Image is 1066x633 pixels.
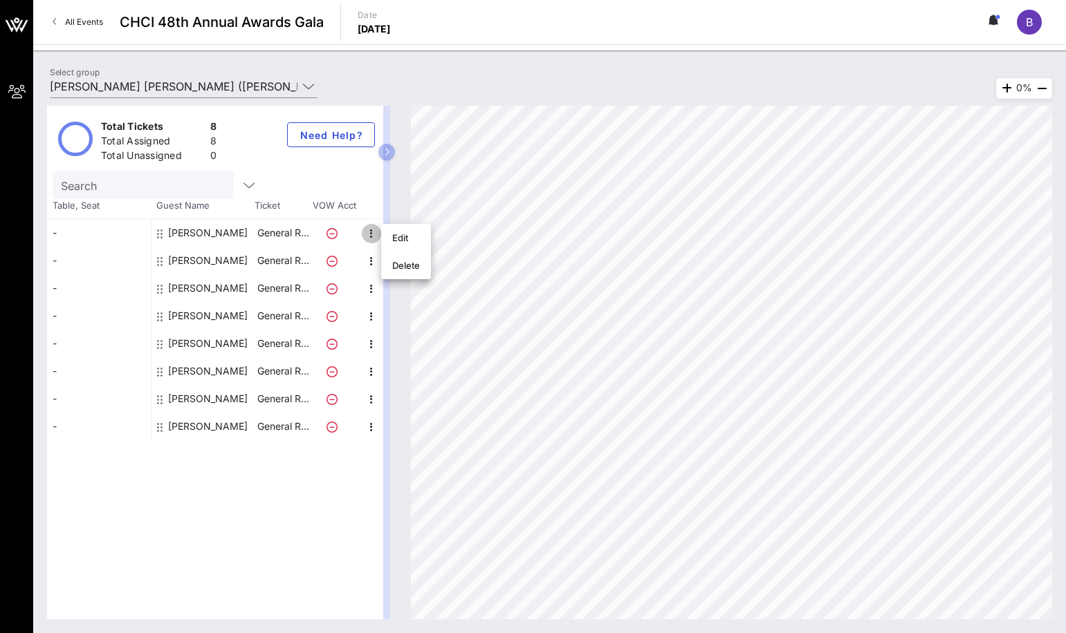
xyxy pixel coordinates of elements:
div: - [47,385,151,413]
div: Total Assigned [101,134,205,151]
span: Ticket [255,199,310,213]
p: [DATE] [358,22,391,36]
span: All Events [65,17,103,27]
div: Sobella Ayuso [168,385,248,413]
div: Lee Parker [168,274,248,302]
a: All Events [44,11,111,33]
div: Delete [392,260,420,271]
span: CHCI 48th Annual Awards Gala [120,12,324,32]
div: 0 [210,149,217,166]
div: Miya Patel [168,357,248,385]
div: 8 [210,134,217,151]
p: General R… [255,357,311,385]
div: - [47,219,151,247]
p: Date [358,8,391,22]
button: Need Help? [287,122,375,147]
p: General R… [255,247,311,274]
p: General R… [255,274,311,302]
div: Maritza Gonzalez [168,330,248,357]
p: General R… [255,219,311,247]
span: Guest Name [151,199,255,213]
div: Total Unassigned [101,149,205,166]
span: Need Help? [299,129,363,141]
div: Bridget Hogan [168,219,248,247]
label: Select group [50,67,100,77]
span: VOW Acct [310,199,358,213]
div: - [47,330,151,357]
div: Liliana Ranon [168,302,248,330]
span: Table, Seat [47,199,151,213]
div: - [47,302,151,330]
div: - [47,274,151,302]
div: Yazmin Padilla [168,413,248,440]
div: 0% [996,78,1052,99]
p: General R… [255,413,311,440]
p: General R… [255,330,311,357]
div: - [47,357,151,385]
div: Edit [392,232,420,243]
div: - [47,247,151,274]
div: B [1017,10,1042,35]
div: 8 [210,120,217,137]
div: - [47,413,151,440]
p: General R… [255,302,311,330]
div: Total Tickets [101,120,205,137]
span: B [1026,15,1033,29]
p: General R… [255,385,311,413]
div: Juan Jara [168,247,248,274]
